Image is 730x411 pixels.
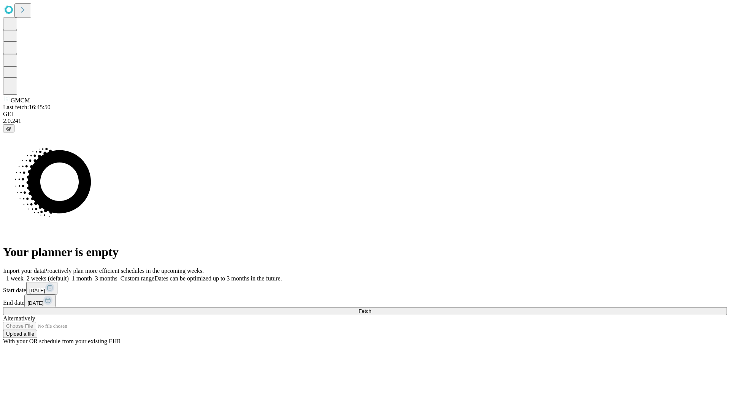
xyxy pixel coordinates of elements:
[24,295,56,307] button: [DATE]
[11,97,30,104] span: GMCM
[3,111,727,118] div: GEI
[3,307,727,315] button: Fetch
[72,275,92,282] span: 1 month
[3,330,37,338] button: Upload a file
[26,282,57,295] button: [DATE]
[3,124,14,132] button: @
[121,275,154,282] span: Custom range
[154,275,282,282] span: Dates can be optimized up to 3 months in the future.
[3,104,51,110] span: Last fetch: 16:45:50
[3,118,727,124] div: 2.0.241
[27,300,43,306] span: [DATE]
[27,275,69,282] span: 2 weeks (default)
[3,295,727,307] div: End date
[3,268,44,274] span: Import your data
[3,338,121,344] span: With your OR schedule from your existing EHR
[359,308,371,314] span: Fetch
[6,275,24,282] span: 1 week
[44,268,204,274] span: Proactively plan more efficient schedules in the upcoming weeks.
[3,315,35,322] span: Alternatively
[95,275,117,282] span: 3 months
[3,245,727,259] h1: Your planner is empty
[3,282,727,295] div: Start date
[29,288,45,293] span: [DATE]
[6,126,11,131] span: @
